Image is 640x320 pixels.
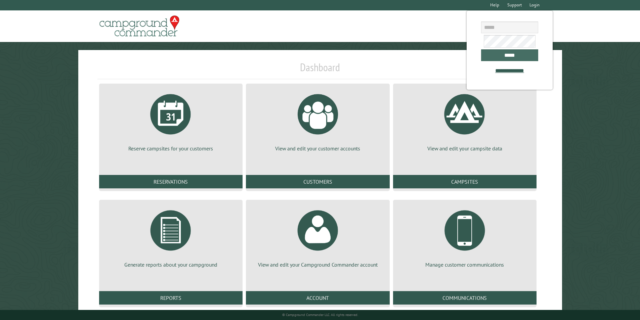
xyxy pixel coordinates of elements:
[254,89,381,152] a: View and edit your customer accounts
[246,175,389,188] a: Customers
[107,205,234,268] a: Generate reports about your campground
[97,61,543,79] h1: Dashboard
[282,313,358,317] small: © Campground Commander LLC. All rights reserved.
[254,261,381,268] p: View and edit your Campground Commander account
[393,175,537,188] a: Campsites
[254,145,381,152] p: View and edit your customer accounts
[97,13,181,39] img: Campground Commander
[107,261,234,268] p: Generate reports about your campground
[99,175,243,188] a: Reservations
[254,205,381,268] a: View and edit your Campground Commander account
[99,291,243,305] a: Reports
[107,89,234,152] a: Reserve campsites for your customers
[401,145,528,152] p: View and edit your campsite data
[246,291,389,305] a: Account
[401,261,528,268] p: Manage customer communications
[401,89,528,152] a: View and edit your campsite data
[393,291,537,305] a: Communications
[401,205,528,268] a: Manage customer communications
[107,145,234,152] p: Reserve campsites for your customers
